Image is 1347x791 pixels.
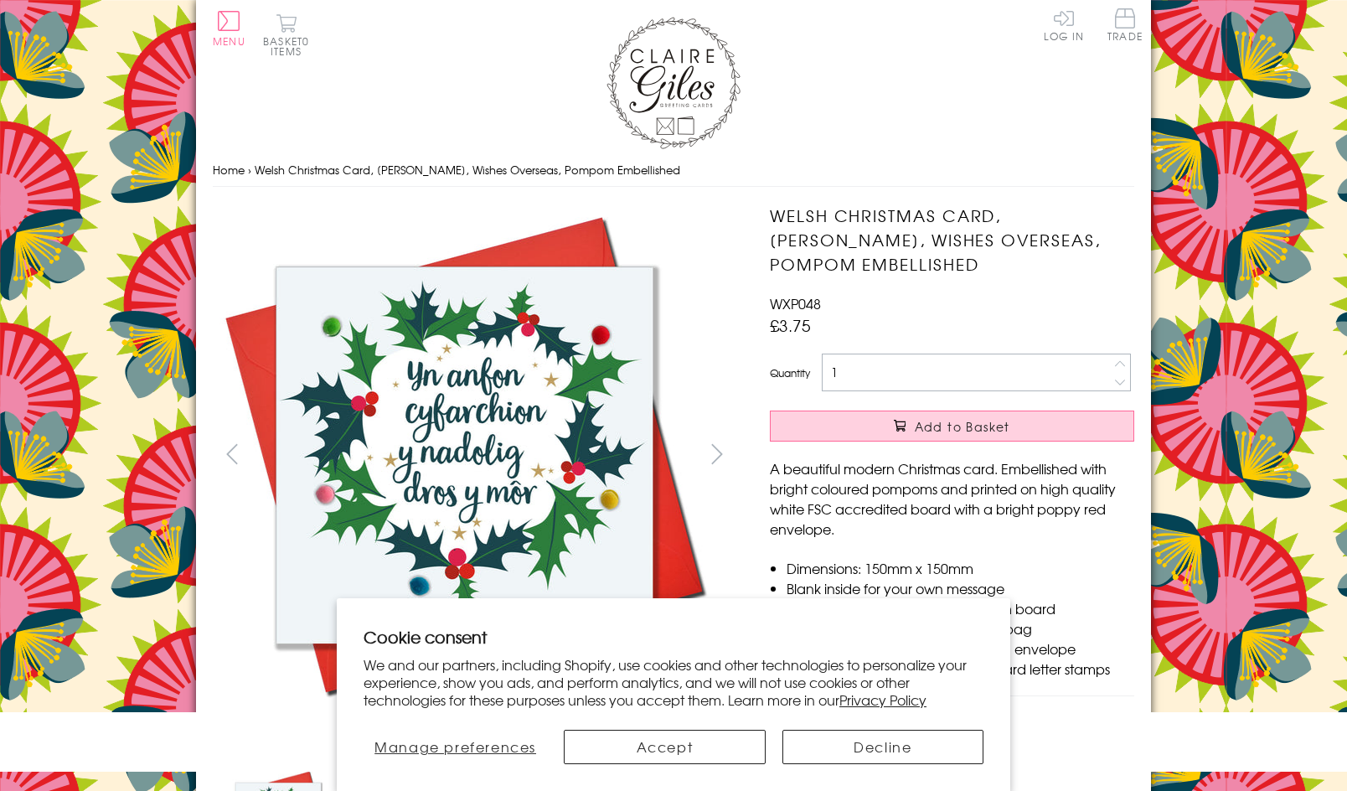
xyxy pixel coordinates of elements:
[787,578,1134,598] li: Blank inside for your own message
[364,625,983,649] h2: Cookie consent
[770,313,811,337] span: £3.75
[213,162,245,178] a: Home
[1107,8,1143,44] a: Trade
[248,162,251,178] span: ›
[736,204,1239,706] img: Welsh Christmas Card, Nadolig Llawen, Wishes Overseas, Pompom Embellished
[213,153,1134,188] nav: breadcrumbs
[271,34,309,59] span: 0 items
[1044,8,1084,41] a: Log In
[770,293,821,313] span: WXP048
[364,730,547,764] button: Manage preferences
[770,365,810,380] label: Quantity
[213,435,250,473] button: prev
[364,656,983,708] p: We and our partners, including Shopify, use cookies and other technologies to personalize your ex...
[770,458,1134,539] p: A beautiful modern Christmas card. Embellished with bright coloured pompoms and printed on high q...
[213,11,245,46] button: Menu
[782,730,983,764] button: Decline
[213,204,715,706] img: Welsh Christmas Card, Nadolig Llawen, Wishes Overseas, Pompom Embellished
[564,730,765,764] button: Accept
[839,690,926,710] a: Privacy Policy
[606,17,741,149] img: Claire Giles Greetings Cards
[213,34,245,49] span: Menu
[255,162,680,178] span: Welsh Christmas Card, [PERSON_NAME], Wishes Overseas, Pompom Embellished
[770,411,1134,442] button: Add to Basket
[374,737,536,757] span: Manage preferences
[1107,8,1143,41] span: Trade
[770,204,1134,276] h1: Welsh Christmas Card, [PERSON_NAME], Wishes Overseas, Pompom Embellished
[263,13,309,56] button: Basket0 items
[787,558,1134,578] li: Dimensions: 150mm x 150mm
[915,418,1010,435] span: Add to Basket
[699,435,736,473] button: next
